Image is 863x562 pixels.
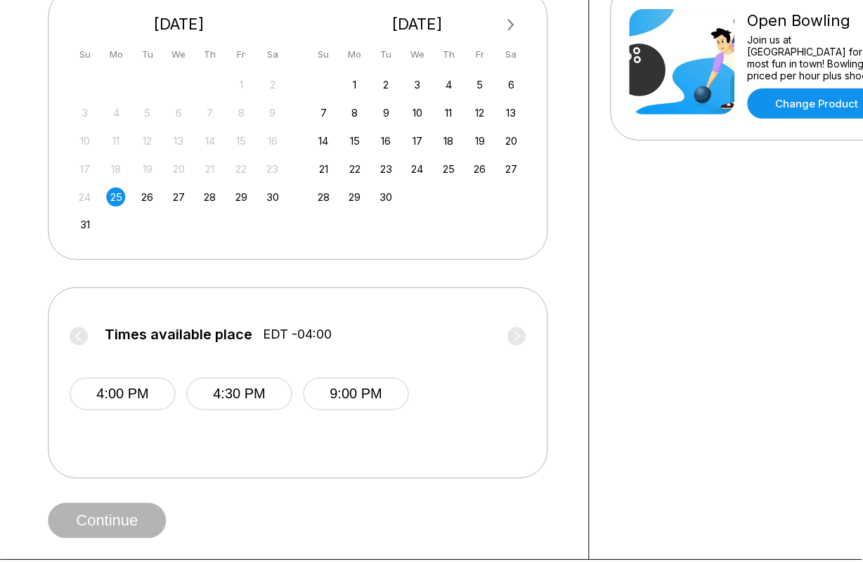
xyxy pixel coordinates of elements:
div: Sa [501,45,520,64]
div: Not available Tuesday, August 5th, 2025 [138,103,157,122]
div: Not available Friday, August 22nd, 2025 [231,159,250,178]
button: 4:00 PM [70,377,176,410]
div: [DATE] [70,15,287,34]
div: Choose Friday, September 26th, 2025 [470,159,489,178]
div: Choose Wednesday, September 10th, 2025 [408,103,427,122]
div: [DATE] [309,15,526,34]
div: Choose Thursday, September 18th, 2025 [439,131,458,150]
div: Th [200,45,219,64]
img: Open Bowling [629,9,734,115]
div: Not available Wednesday, August 20th, 2025 [169,159,188,178]
div: Choose Monday, September 29th, 2025 [345,188,364,207]
div: Not available Sunday, August 3rd, 2025 [75,103,94,122]
div: We [408,45,427,64]
div: Mo [106,45,125,64]
div: Fr [470,45,489,64]
div: Choose Wednesday, September 3rd, 2025 [408,75,427,94]
div: Choose Friday, September 12th, 2025 [470,103,489,122]
div: Not available Friday, August 15th, 2025 [231,131,250,150]
div: Choose Friday, August 29th, 2025 [231,188,250,207]
div: Choose Monday, September 8th, 2025 [345,103,364,122]
div: Not available Sunday, August 10th, 2025 [75,131,94,150]
div: Not available Saturday, August 23rd, 2025 [263,159,282,178]
div: Choose Sunday, September 28th, 2025 [313,188,332,207]
div: Not available Saturday, August 9th, 2025 [263,103,282,122]
div: Choose Thursday, August 28th, 2025 [200,188,219,207]
button: 4:30 PM [186,377,292,410]
button: 9:00 PM [303,377,409,410]
div: Th [439,45,458,64]
span: Times available place [105,327,252,342]
div: Mo [345,45,364,64]
div: Choose Thursday, September 25th, 2025 [439,159,458,178]
div: Tu [376,45,395,64]
div: Choose Thursday, September 11th, 2025 [439,103,458,122]
div: Choose Monday, September 22nd, 2025 [345,159,364,178]
div: Su [75,45,94,64]
div: Choose Monday, August 25th, 2025 [106,188,125,207]
div: Not available Thursday, August 7th, 2025 [200,103,219,122]
div: month 2025-08 [73,74,284,235]
div: Not available Wednesday, August 6th, 2025 [169,103,188,122]
div: Choose Wednesday, September 24th, 2025 [408,159,427,178]
div: Not available Sunday, August 24th, 2025 [75,188,94,207]
div: Choose Saturday, August 30th, 2025 [263,188,282,207]
div: Choose Friday, September 19th, 2025 [470,131,489,150]
div: Choose Sunday, August 31st, 2025 [75,215,94,234]
div: Not available Saturday, August 2nd, 2025 [263,75,282,94]
div: Choose Saturday, September 6th, 2025 [501,75,520,94]
div: Choose Saturday, September 27th, 2025 [501,159,520,178]
div: Choose Tuesday, September 30th, 2025 [376,188,395,207]
div: Not available Thursday, August 14th, 2025 [200,131,219,150]
div: Not available Sunday, August 17th, 2025 [75,159,94,178]
div: Choose Tuesday, August 26th, 2025 [138,188,157,207]
div: Not available Wednesday, August 13th, 2025 [169,131,188,150]
div: Choose Tuesday, September 9th, 2025 [376,103,395,122]
div: Tu [138,45,157,64]
div: Not available Monday, August 4th, 2025 [106,103,125,122]
div: Not available Friday, August 8th, 2025 [231,103,250,122]
div: Choose Monday, September 1st, 2025 [345,75,364,94]
div: Sa [263,45,282,64]
div: Choose Tuesday, September 2nd, 2025 [376,75,395,94]
div: Not available Tuesday, August 12th, 2025 [138,131,157,150]
div: Not available Tuesday, August 19th, 2025 [138,159,157,178]
div: Not available Friday, August 1st, 2025 [231,75,250,94]
div: Choose Tuesday, September 16th, 2025 [376,131,395,150]
button: Next Month [500,14,522,37]
div: Choose Sunday, September 7th, 2025 [313,103,332,122]
div: Choose Thursday, September 4th, 2025 [439,75,458,94]
div: Not available Thursday, August 21st, 2025 [200,159,219,178]
div: Choose Tuesday, September 23rd, 2025 [376,159,395,178]
div: Choose Wednesday, August 27th, 2025 [169,188,188,207]
div: Not available Saturday, August 16th, 2025 [263,131,282,150]
div: Not available Monday, August 11th, 2025 [106,131,125,150]
div: Choose Sunday, September 21st, 2025 [313,159,332,178]
div: Choose Friday, September 5th, 2025 [470,75,489,94]
div: Choose Saturday, September 13th, 2025 [501,103,520,122]
div: Choose Sunday, September 14th, 2025 [313,131,332,150]
div: Not available Monday, August 18th, 2025 [106,159,125,178]
div: Choose Monday, September 15th, 2025 [345,131,364,150]
div: Choose Saturday, September 20th, 2025 [501,131,520,150]
span: EDT -04:00 [263,327,332,342]
div: We [169,45,188,64]
div: Su [313,45,332,64]
div: Fr [231,45,250,64]
div: Choose Wednesday, September 17th, 2025 [408,131,427,150]
div: month 2025-09 [312,74,523,207]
